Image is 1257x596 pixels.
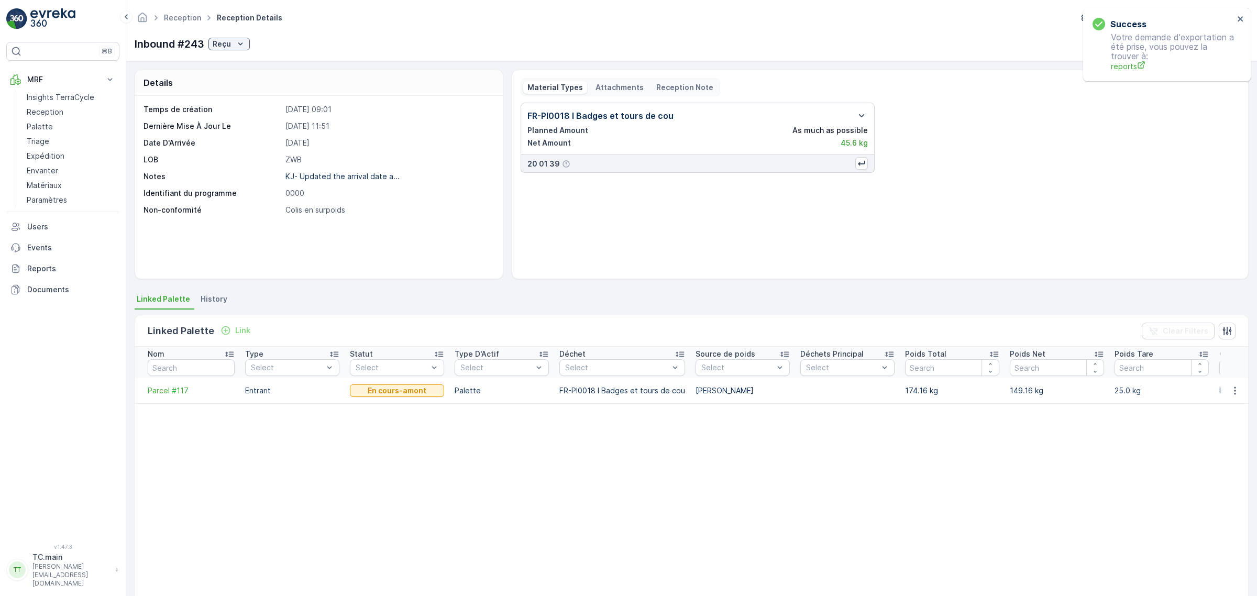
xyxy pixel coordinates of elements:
[27,122,53,132] p: Palette
[285,138,492,148] p: [DATE]
[696,349,755,359] p: Source de poids
[6,258,119,279] a: Reports
[6,69,119,90] button: MRF
[1142,323,1215,339] button: Clear Filters
[596,82,644,93] p: Attachments
[806,362,878,373] p: Select
[285,121,492,131] p: [DATE] 11:51
[527,82,583,93] p: Material Types
[144,171,281,182] p: Notes
[148,324,214,338] p: Linked Palette
[137,294,190,304] span: Linked Palette
[164,13,201,22] a: Reception
[1109,378,1214,403] td: 25.0 kg
[285,188,492,198] p: 0000
[701,362,774,373] p: Select
[144,121,281,131] p: Dernière Mise À Jour Le
[215,13,284,23] span: Reception Details
[1010,349,1045,359] p: Poids Net
[6,279,119,300] a: Documents
[527,125,588,136] p: Planned Amount
[135,36,204,52] p: Inbound #243
[27,195,67,205] p: Paramètres
[23,90,119,105] a: Insights TerraCycle
[144,104,281,115] p: Temps de création
[102,47,112,56] p: ⌘B
[27,284,115,295] p: Documents
[213,39,231,49] p: Reçu
[148,349,164,359] p: Nom
[356,362,428,373] p: Select
[6,216,119,237] a: Users
[350,384,444,397] button: En cours-amont
[1093,32,1234,72] p: Votre demande d'exportation a été prise, vous pouvez la trouver à:
[144,76,173,89] p: Details
[148,385,235,396] a: Parcel #117
[251,362,323,373] p: Select
[6,8,27,29] img: logo
[240,378,345,403] td: Entrant
[1005,378,1109,403] td: 149.16 kg
[27,136,49,147] p: Triage
[27,263,115,274] p: Reports
[559,349,586,359] p: Déchet
[905,359,999,376] input: Search
[900,378,1005,403] td: 174.16 kg
[27,92,94,103] p: Insights TerraCycle
[1115,359,1209,376] input: Search
[27,180,62,191] p: Matériaux
[32,562,110,588] p: [PERSON_NAME][EMAIL_ADDRESS][DOMAIN_NAME]
[208,38,250,50] button: Reçu
[144,205,281,215] p: Non-conformité
[6,237,119,258] a: Events
[144,188,281,198] p: Identifiant du programme
[1010,359,1104,376] input: Search
[1111,61,1234,72] a: reports
[27,107,63,117] p: Reception
[144,154,281,165] p: LOB
[9,561,26,578] div: TT
[460,362,533,373] p: Select
[285,172,400,181] p: KJ- Updated the arrival date a...
[23,193,119,207] a: Paramètres
[368,385,426,396] p: En cours-amont
[690,378,795,403] td: [PERSON_NAME]
[27,222,115,232] p: Users
[144,138,281,148] p: Date D'Arrivée
[6,552,119,588] button: TTTC.main[PERSON_NAME][EMAIL_ADDRESS][DOMAIN_NAME]
[23,105,119,119] a: Reception
[527,138,571,148] p: Net Amount
[285,154,492,165] p: ZWB
[201,294,227,304] span: History
[905,349,946,359] p: Poids Total
[1237,15,1244,25] button: close
[656,82,713,93] p: Reception Note
[449,378,554,403] td: Palette
[23,149,119,163] a: Expédition
[23,119,119,134] a: Palette
[30,8,75,29] img: logo_light-DOdMpM7g.png
[27,242,115,253] p: Events
[562,160,570,168] div: Help Tooltip Icon
[1163,326,1208,336] p: Clear Filters
[216,324,255,337] button: Link
[245,349,263,359] p: Type
[23,163,119,178] a: Envanter
[148,359,235,376] input: Search
[1110,18,1146,30] h3: Success
[792,125,868,136] p: As much as possible
[841,138,868,148] p: 45.6 kg
[137,16,148,25] a: Homepage
[565,362,669,373] p: Select
[6,544,119,550] span: v 1.47.3
[27,165,58,176] p: Envanter
[23,178,119,193] a: Matériaux
[527,109,674,122] p: FR-PI0018 I Badges et tours de cou
[285,104,492,115] p: [DATE] 09:01
[527,159,560,169] p: 20 01 39
[350,349,373,359] p: Statut
[235,325,250,336] p: Link
[1219,349,1256,359] p: Opérateur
